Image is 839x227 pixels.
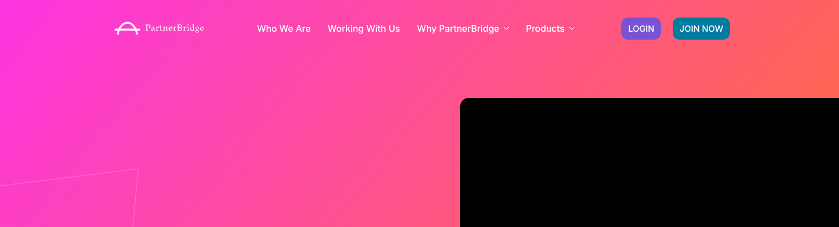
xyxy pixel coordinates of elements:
span: JOIN NOW [680,24,723,33]
a: Products [526,24,574,33]
a: Who We Are [257,24,310,33]
a: Why PartnerBridge [417,24,509,33]
span: LOGIN [628,24,654,33]
a: Working With Us [328,24,400,33]
a: LOGIN [621,18,661,40]
a: JOIN NOW [673,18,730,40]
